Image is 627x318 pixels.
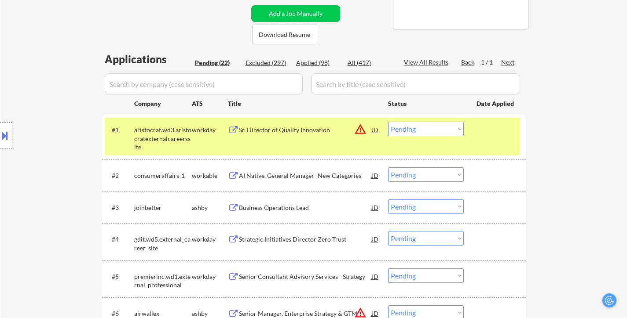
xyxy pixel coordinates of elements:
div: workday [192,235,228,244]
div: JD [371,122,380,137]
div: workday [192,272,228,281]
div: JD [371,199,380,215]
button: Add a Job Manually [251,5,340,22]
div: Company [134,99,192,108]
div: Title [228,99,380,108]
button: Download Resume [252,25,317,44]
div: #4 [112,235,127,244]
div: Strategic Initiatives Director Zero Trust [239,235,372,244]
div: premierinc.wd1.external_professional [134,272,192,289]
div: ashby [192,309,228,318]
div: View All Results [404,58,451,67]
div: Senior Consultant Advisory Services - Strategy [239,272,372,281]
div: airwallex [134,309,192,318]
div: Sr. Director of Quality Innovation [239,126,372,134]
div: Applied (98) [296,58,340,67]
div: JD [371,268,380,284]
div: #6 [112,309,127,318]
div: Back [461,58,475,67]
div: JD [371,231,380,247]
div: #5 [112,272,127,281]
div: workable [192,171,228,180]
div: ashby [192,203,228,212]
div: Date Applied [477,99,515,108]
button: warning_amber [354,123,367,135]
div: All (417) [348,58,392,67]
div: aristocrat.wd3.aristocratexternalcareerssite [134,126,192,152]
div: consumeraffairs-1 [134,171,192,180]
div: 1 / 1 [481,58,501,67]
div: JD [371,167,380,183]
input: Search by title (case sensitive) [311,73,520,94]
input: Search by company (case sensitive) [105,73,303,94]
div: ATS [192,99,228,108]
div: Next [501,58,515,67]
div: Status [388,95,464,111]
div: joinbetter [134,203,192,212]
div: workday [192,126,228,134]
div: Business Operations Lead [239,203,372,212]
div: Pending (22) [195,58,239,67]
div: gdit.wd5.external_career_site [134,235,192,252]
div: AI Native, General Manager- New Categories [239,171,372,180]
div: Excluded (297) [246,58,290,67]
